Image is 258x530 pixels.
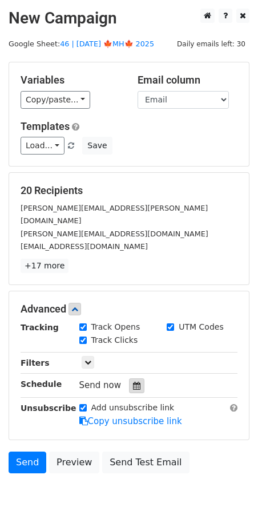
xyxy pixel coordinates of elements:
[21,358,50,367] strong: Filters
[9,9,249,28] h2: New Campaign
[21,259,68,273] a: +17 more
[91,321,140,333] label: Track Opens
[79,416,182,426] a: Copy unsubscribe link
[91,334,138,346] label: Track Clicks
[21,184,237,197] h5: 20 Recipients
[21,204,208,226] small: [PERSON_NAME][EMAIL_ADDRESS][PERSON_NAME][DOMAIN_NAME]
[21,303,237,315] h5: Advanced
[138,74,237,86] h5: Email column
[21,379,62,389] strong: Schedule
[21,230,208,238] small: [PERSON_NAME][EMAIL_ADDRESS][DOMAIN_NAME]
[173,39,249,48] a: Daily emails left: 30
[21,120,70,132] a: Templates
[21,91,90,109] a: Copy/paste...
[91,402,175,414] label: Add unsubscribe link
[21,74,120,86] h5: Variables
[9,452,46,473] a: Send
[21,323,59,332] strong: Tracking
[21,137,64,155] a: Load...
[60,39,154,48] a: 46 | [DATE] 🍁MH🍁 2025
[21,404,76,413] strong: Unsubscribe
[82,137,112,155] button: Save
[9,39,154,48] small: Google Sheet:
[79,380,122,390] span: Send now
[201,475,258,530] iframe: Chat Widget
[173,38,249,50] span: Daily emails left: 30
[49,452,99,473] a: Preview
[179,321,223,333] label: UTM Codes
[102,452,189,473] a: Send Test Email
[21,242,148,251] small: [EMAIL_ADDRESS][DOMAIN_NAME]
